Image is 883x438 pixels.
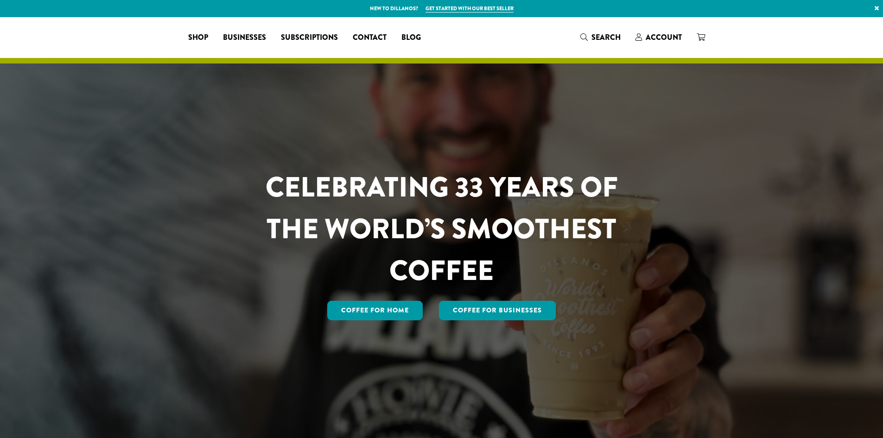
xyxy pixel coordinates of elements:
span: Contact [353,32,387,44]
a: Coffee for Home [327,301,423,320]
span: Businesses [223,32,266,44]
span: Blog [401,32,421,44]
a: Search [573,30,628,45]
span: Shop [188,32,208,44]
h1: CELEBRATING 33 YEARS OF THE WORLD’S SMOOTHEST COFFEE [238,166,645,292]
span: Account [646,32,682,43]
a: Shop [181,30,216,45]
a: Coffee For Businesses [439,301,556,320]
a: Get started with our best seller [426,5,514,13]
span: Subscriptions [281,32,338,44]
span: Search [591,32,621,43]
